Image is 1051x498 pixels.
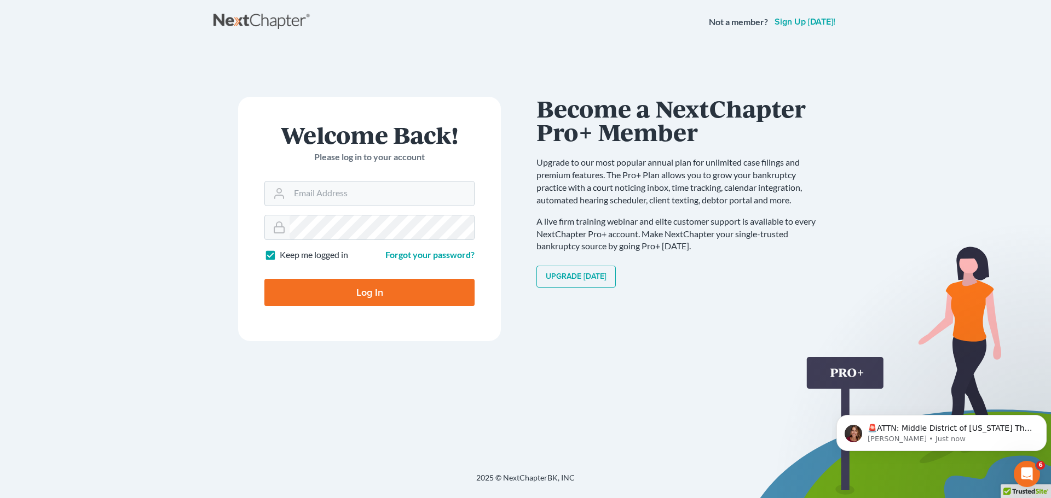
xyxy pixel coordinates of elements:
[280,249,348,261] label: Keep me logged in
[1036,461,1045,470] span: 6
[536,215,827,253] p: A live firm training webinar and elite customer support is available to every NextChapter Pro+ ac...
[385,249,475,260] a: Forgot your password?
[772,17,838,26] a: Sign up [DATE]!
[709,16,768,28] strong: Not a member?
[832,392,1051,468] iframe: Intercom notifications message
[264,279,475,306] input: Log In
[213,472,838,492] div: 2025 © NextChapterBK, INC
[264,151,475,163] p: Please log in to your account
[264,123,475,147] h1: Welcome Back!
[536,97,827,143] h1: Become a NextChapter Pro+ Member
[290,181,474,206] input: Email Address
[536,266,616,288] a: Upgrade [DATE]
[1014,461,1040,487] iframe: Intercom live chat
[536,156,827,206] p: Upgrade to our most popular annual plan for unlimited case filings and premium features. The Pro+...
